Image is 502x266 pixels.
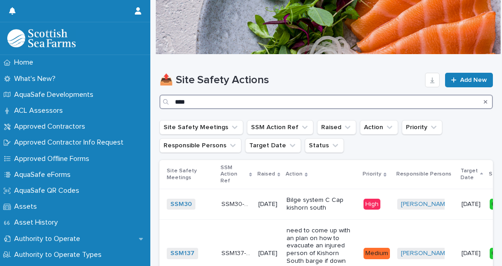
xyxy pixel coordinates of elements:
[220,163,247,186] p: SSM Action Ref
[401,250,451,257] a: [PERSON_NAME]
[258,201,279,208] p: [DATE]
[7,29,76,47] img: bPIBxiqnSb2ggTQWdOVV
[10,186,87,195] p: AquaSafe QR Codes
[10,106,70,115] p: ACL Assessors
[10,218,65,227] p: Asset History
[221,248,253,257] p: SSM137-ACT73
[10,202,44,211] p: Assets
[10,138,131,147] p: Approved Contractor Info Request
[221,199,253,208] p: SSM30-ACT22
[159,74,421,87] h1: 📤 Site Safety Actions
[258,250,279,257] p: [DATE]
[10,251,109,259] p: Authority to Operate Types
[445,73,493,87] a: Add New
[363,169,381,179] p: Priority
[396,169,451,179] p: Responsible Persons
[401,201,451,208] a: [PERSON_NAME]
[460,77,487,83] span: Add New
[364,248,390,259] div: Medium
[159,138,241,153] button: Responsible Persons
[360,120,398,135] button: Action
[10,90,101,99] p: AquaSafe Developments
[364,199,380,210] div: High
[10,235,87,243] p: Authority to Operate
[10,155,97,163] p: Approved Offline Forms
[287,196,356,212] p: Bilge system C Cap kishorn south
[10,58,41,67] p: Home
[402,120,442,135] button: Priority
[461,166,478,183] p: Target Date
[10,75,63,83] p: What's New?
[159,120,243,135] button: Site Safety Meetings
[286,169,302,179] p: Action
[167,166,215,183] p: Site Safety Meetings
[317,120,356,135] button: Raised
[159,95,493,109] input: Search
[305,138,344,153] button: Status
[170,250,195,257] a: SSM137
[170,201,192,208] a: SSM30
[245,138,301,153] button: Target Date
[461,201,482,208] p: [DATE]
[257,169,275,179] p: Raised
[461,250,482,257] p: [DATE]
[10,122,92,131] p: Approved Contractors
[247,120,313,135] button: SSM Action Ref
[10,171,78,179] p: AquaSafe eForms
